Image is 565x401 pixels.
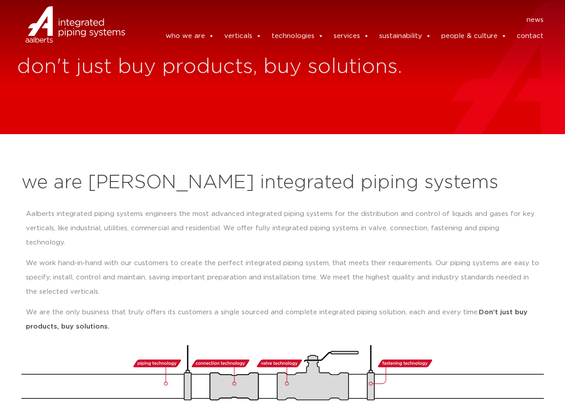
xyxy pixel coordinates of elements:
[527,13,544,27] a: news
[441,27,507,45] a: people & culture
[272,27,324,45] a: technologies
[166,27,214,45] a: who we are
[224,27,262,45] a: verticals
[26,207,540,250] p: Aalberts integrated piping systems engineers the most advanced integrated piping systems for the ...
[334,27,369,45] a: services
[26,305,540,334] p: We are the only business that truly offers its customers a single sourced and complete integrated...
[517,27,544,45] a: contact
[26,256,540,299] p: We work hand-in-hand with our customers to create the perfect integrated piping system, that meet...
[379,27,431,45] a: sustainability
[138,13,544,27] nav: Menu
[21,172,544,194] h2: we are [PERSON_NAME] integrated piping systems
